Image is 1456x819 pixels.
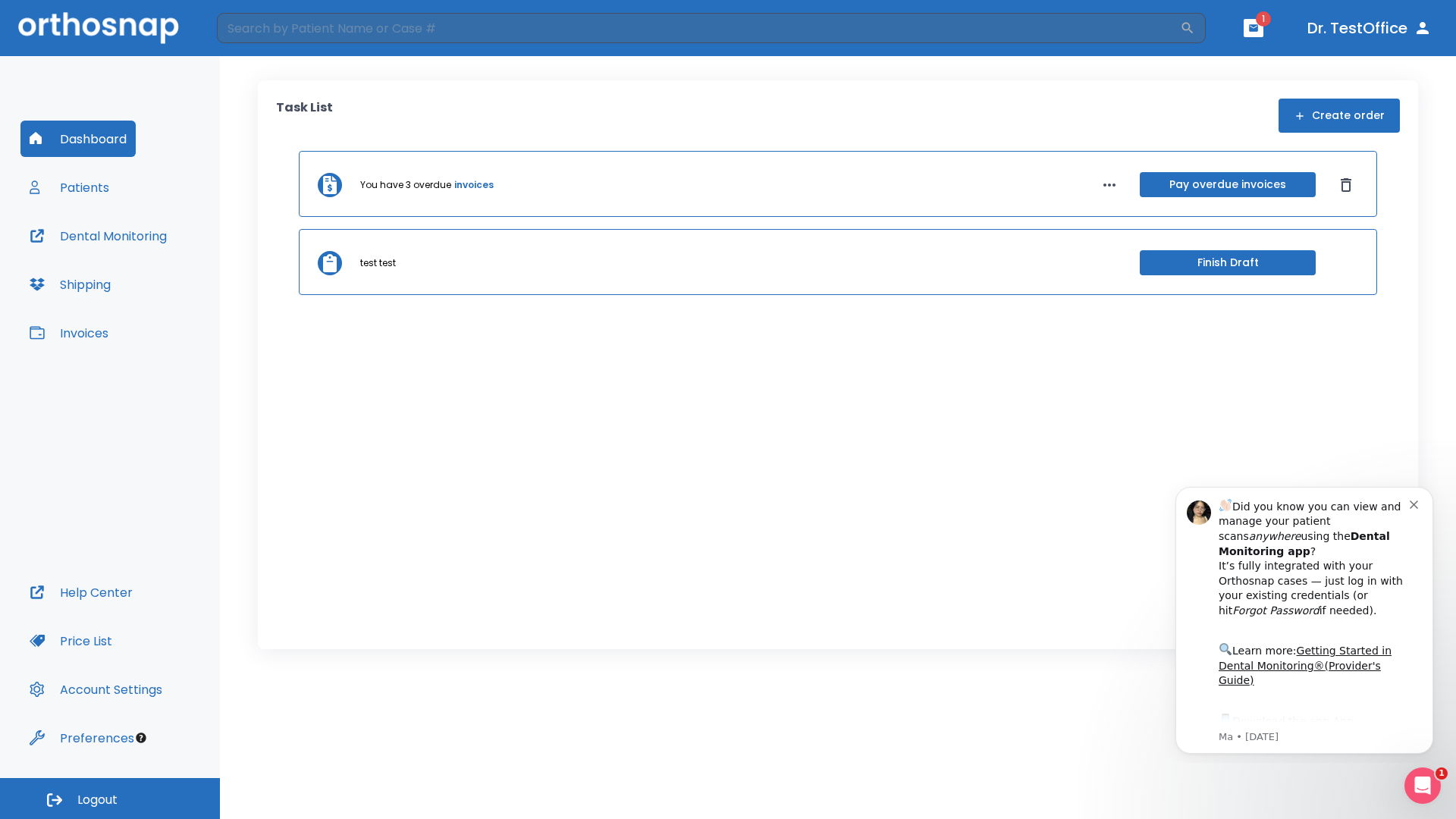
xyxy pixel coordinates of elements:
[20,574,142,610] button: Help Center
[217,13,1180,43] input: Search by Patient Name or Case #
[66,242,201,269] a: App Store
[1436,767,1448,780] span: 1
[360,256,396,270] p: test test
[18,12,179,43] img: Orthosnap
[276,99,333,133] p: Task List
[66,257,257,271] p: Message from Ma, sent 7w ago
[77,792,118,808] span: Logout
[20,169,118,206] button: Patients
[66,238,257,315] div: Download the app: | ​ Let us know if you need help getting started!
[1279,99,1400,133] button: Create order
[20,315,118,351] button: Invoices
[20,266,120,303] button: Shipping
[454,178,494,192] a: invoices
[257,24,269,36] button: Dismiss notification
[360,178,451,192] p: You have 3 overdue
[20,121,136,157] button: Dashboard
[1153,473,1456,763] iframe: Intercom notifications message
[20,218,176,254] button: Dental Monitoring
[1140,172,1316,197] button: Pay overdue invoices
[20,623,121,659] button: Price List
[20,671,171,708] button: Account Settings
[20,720,143,756] button: Preferences
[1140,250,1316,275] button: Finish Draft
[1256,11,1271,27] span: 1
[1301,14,1438,42] button: Dr. TestOffice
[134,731,148,745] div: Tooltip anchor
[1404,767,1441,804] iframe: Intercom live chat
[1334,173,1358,197] button: Dismiss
